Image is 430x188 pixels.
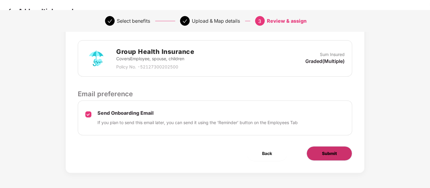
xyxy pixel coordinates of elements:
span: Back [262,150,272,157]
div: Upload & Map details [192,16,240,26]
p: If you plan to send this email later, you can send it using the ‘Reminder’ button on the Employee... [97,119,298,126]
p: Send Onboarding Email [97,110,298,116]
button: Back [247,146,287,161]
div: Select benefits [117,16,150,26]
p: Covers Employee, spouse, children [116,55,194,62]
button: Submit [307,146,352,161]
p: Email preference [78,89,352,99]
span: check [107,19,112,24]
h2: Group Health Insurance [116,47,194,57]
img: svg+xml;base64,PHN2ZyB4bWxucz0iaHR0cDovL3d3dy53My5vcmcvMjAwMC9zdmciIHdpZHRoPSIzMCIgaGVpZ2h0PSIzMC... [6,6,15,15]
span: check [182,19,187,24]
p: Graded(Multiple) [305,58,345,64]
span: 3 [258,18,261,24]
p: Add multiple employees [18,8,91,15]
p: Sum Insured [320,51,345,58]
p: Policy No. - 52127300202500 [116,64,194,70]
div: Review & assign [267,16,307,26]
span: Submit [322,150,337,157]
img: svg+xml;base64,PHN2ZyB4bWxucz0iaHR0cDovL3d3dy53My5vcmcvMjAwMC9zdmciIHdpZHRoPSI3MiIgaGVpZ2h0PSI3Mi... [85,48,107,69]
